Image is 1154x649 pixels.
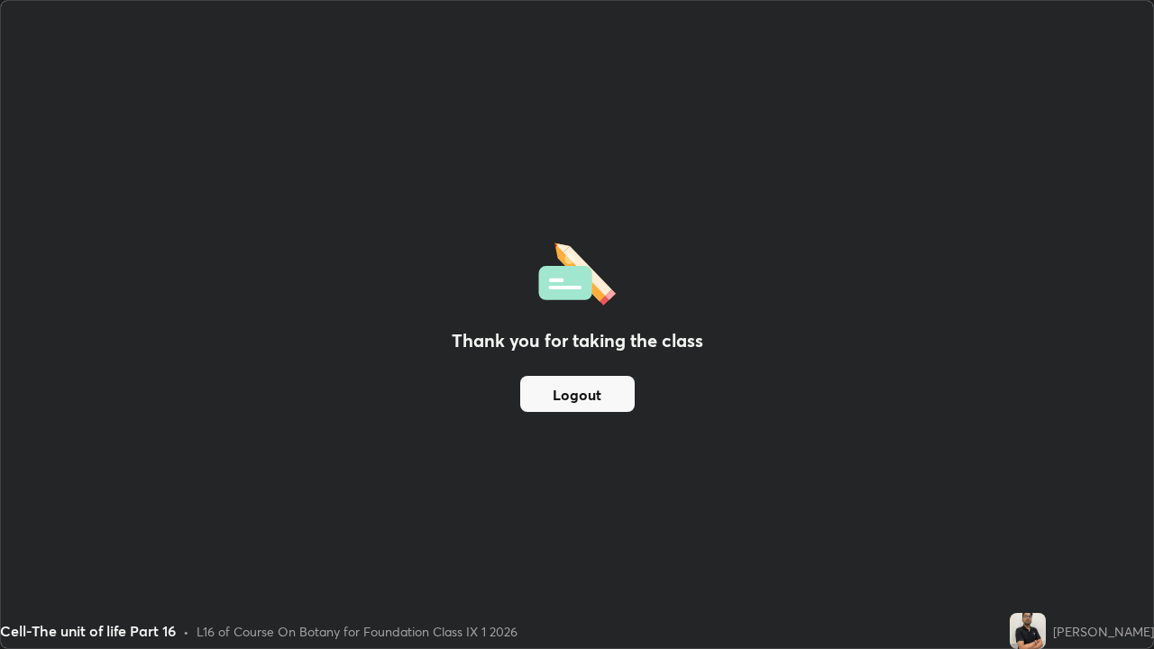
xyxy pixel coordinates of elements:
img: offlineFeedback.1438e8b3.svg [538,237,616,306]
button: Logout [520,376,635,412]
div: • [183,622,189,641]
div: L16 of Course On Botany for Foundation Class IX 1 2026 [197,622,517,641]
div: [PERSON_NAME] [1053,622,1154,641]
h2: Thank you for taking the class [452,327,703,354]
img: b2da9b2492c24f11b274d36eb37de468.jpg [1010,613,1046,649]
